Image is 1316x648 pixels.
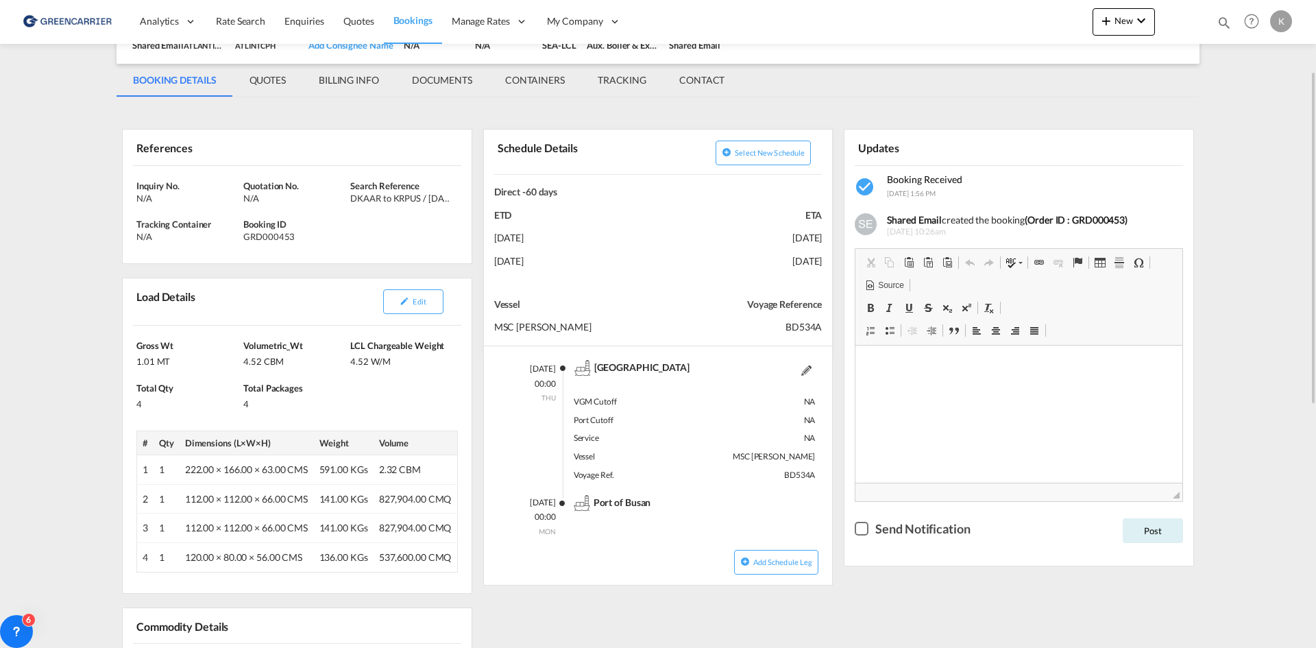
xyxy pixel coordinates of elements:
span: Edit [413,297,426,306]
span: Manage Rates [452,14,510,28]
p: [DATE] [508,363,556,375]
span: 827,904.00 CMQ [379,493,452,505]
span: Add Schedule Leg [753,557,813,566]
div: References [133,135,294,159]
img: b0b18ec08afe11efb1d4932555f5f09d.png [21,6,113,37]
a: Insert Special Character [1129,254,1148,272]
div: created the booking [887,213,1173,227]
span: Total Packages [243,383,303,394]
div: 1.01 MT [136,352,240,368]
a: Insert/Remove Numbered List [861,322,880,339]
p: THU [508,393,556,403]
span: ATLANTIC INTEGRATED FREIGHT APS [184,40,313,51]
td: 4 [137,543,154,573]
p: [DATE] [494,254,658,268]
div: Load Details [133,284,201,320]
a: Paste as plain text (Ctrl+Shift+V) [918,254,938,272]
a: Cut (Ctrl+X) [861,254,880,272]
a: Link (Ctrl+K) [1029,254,1049,272]
div: K [1270,10,1292,32]
span: 222.00 × 166.00 × 63.00 CMS [185,464,308,475]
p: Voyage Reference [658,298,822,311]
span: 141.00 KGs [319,493,368,505]
button: Post [1123,518,1183,543]
div: VGM Cutoff [574,393,694,411]
md-icon: icon-plus 400-fg [1098,12,1114,29]
div: 4 [136,394,240,410]
div: Voyage Ref. [574,466,694,485]
div: 4.52 CBM [243,352,347,368]
p: [DATE] [508,497,556,509]
span: 60 days [526,186,557,197]
div: N/A [475,39,532,51]
md-tab-item: TRACKING [581,64,663,97]
th: Qty [154,431,180,455]
span: 136.00 KGs [319,551,368,563]
a: Decrease Indent [903,322,922,339]
a: Paste from Word [938,254,957,272]
p: MSC [PERSON_NAME] [494,320,658,334]
md-icon: icon-checkbox-marked-circle [855,176,877,198]
span: 141.00 KGs [319,522,368,533]
b: Shared Email [887,214,942,226]
span: 112.00 × 112.00 × 66.00 CMS [185,493,308,505]
div: Help [1240,10,1270,34]
div: Add Consignee Name [308,39,393,51]
div: Shared Email [669,39,720,51]
button: icon-plus-circleSelect new schedule [716,141,811,165]
p: Vessel [494,298,658,311]
div: Service [574,429,694,448]
md-icon: icon-chevron-down [1133,12,1149,29]
a: Subscript [938,299,957,317]
a: Paste (Ctrl+V) [899,254,918,272]
a: Align Left [967,322,986,339]
span: 827,904.00 CMQ [379,522,452,533]
th: Volume [374,431,457,455]
a: Bold (Ctrl+B) [861,299,880,317]
span: Total Qty [136,383,173,394]
button: icon-pencilEdit [383,289,443,314]
div: Direct - [494,185,822,199]
p: 00:00 [508,379,556,390]
p: [DATE] [494,231,658,245]
div: Commodity Details [133,614,294,638]
p: MON [508,527,556,536]
div: Shared Email [132,39,224,51]
div: 4.52 W/M [350,352,454,368]
span: 112.00 × 112.00 × 66.00 CMS [185,522,308,533]
b: (Order ID : GRD000453) [1025,214,1128,226]
span: Booking Received [887,173,962,185]
md-tab-item: BILLING INFO [302,64,395,97]
div: 4 [243,394,347,410]
md-pagination-wrapper: Use the left and right arrow keys to navigate between tabs [117,64,741,97]
span: Tracking Container [136,219,211,230]
md-tab-item: CONTAINERS [489,64,581,97]
a: Justify [1025,322,1044,339]
img: awAAAAZJREFUAwCT8mq1i85GtAAAAABJRU5ErkJggg== [855,213,877,235]
md-tab-item: BOOKING DETAILS [117,64,233,97]
span: Bookings [393,14,432,26]
p: BD534A [658,320,822,334]
div: DKAAR to KRPUS / 28 Aug 2025 [350,192,454,204]
md-icon: icon-plus-circle [722,147,731,157]
p: [DATE] [658,254,822,268]
div: N/A [136,230,240,243]
div: Aux. Boiler & Exh. Gas Economizer [587,39,658,51]
span: Gross Wt [136,340,173,351]
md-icon: icon-plus-circle [740,557,750,566]
p: ETD [494,208,658,222]
span: New [1098,15,1149,26]
div: GRD000453 [243,230,347,243]
a: Italic (Ctrl+I) [880,299,899,317]
div: N/A [136,192,240,204]
span: Search Reference [350,180,419,191]
td: 1 [137,455,154,485]
span: Volumetric_Wt [243,340,303,351]
a: Undo (Ctrl+Z) [960,254,979,272]
md-tab-item: CONTACT [663,64,741,97]
md-icon: icon-magnify [1217,15,1232,30]
div: NA [694,429,815,448]
div: Schedule Details [494,135,655,169]
md-icon: icon-flickr-after [551,360,568,376]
